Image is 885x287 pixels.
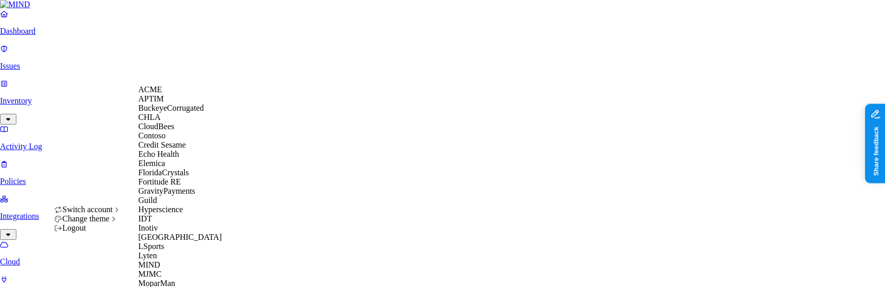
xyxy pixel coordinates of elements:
[54,223,121,233] div: Logout
[138,159,165,168] span: Elemica
[62,205,113,214] span: Switch account
[138,140,186,149] span: Credit Sesame
[138,242,164,251] span: LSports
[138,94,164,103] span: APTIM
[138,177,181,186] span: Fortitude RE
[138,260,160,269] span: MIND
[138,113,161,121] span: CHLA
[138,187,195,195] span: GravityPayments
[138,233,222,241] span: [GEOGRAPHIC_DATA]
[138,205,183,214] span: Hyperscience
[138,150,179,158] span: Echo Health
[138,196,157,204] span: Guild
[138,251,157,260] span: Lyten
[62,214,110,223] span: Change theme
[138,214,152,223] span: IDT
[138,223,158,232] span: Inotiv
[138,168,189,177] span: FloridaCrystals
[138,131,165,140] span: Contoso
[138,270,161,278] span: MJMC
[138,122,174,131] span: CloudBees
[138,85,162,94] span: ACME
[138,104,204,112] span: BuckeyeCorrugated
